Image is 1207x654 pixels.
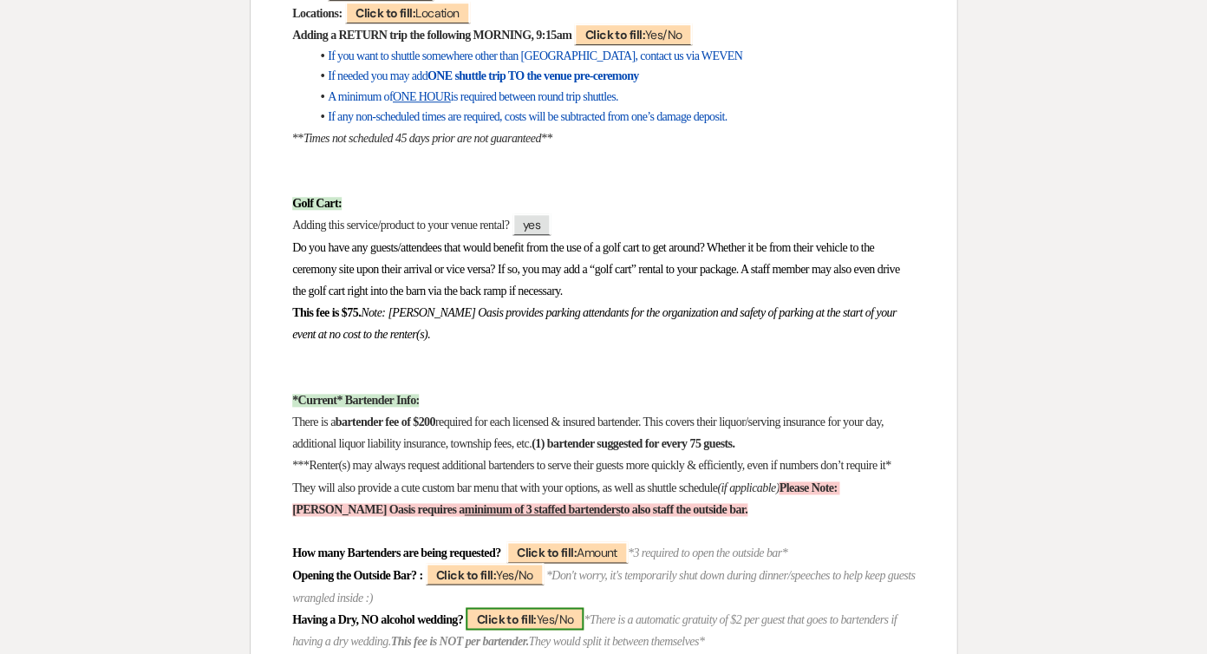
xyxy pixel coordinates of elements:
[427,69,639,82] strong: ONE shuttle trip TO the venue pre-ceremony
[532,437,734,450] strong: (1) bartender suggested for every 75 guests.
[512,213,551,235] span: yes
[292,306,361,319] strong: This fee is $75.
[528,634,704,647] em: They would split it between themselves*
[466,607,584,630] span: Yes/No
[292,415,336,428] span: There is a
[292,197,342,210] strong: Golf Cart:
[476,611,536,626] b: Click to fill:
[505,110,727,123] span: costs will be subtracted from one’s damage deposit.
[292,568,917,603] em: *Don't worry, it's temporarily shut down during dinner/speeches to help keep guests wrangled insi...
[336,415,435,428] strong: bartender fee of $200
[292,306,898,341] em: Note: [PERSON_NAME] Oasis provides parking attendants for the organization and safety of parking ...
[517,545,577,560] b: Click to fill:
[328,49,742,62] span: If you want to shuttle somewhere other than [GEOGRAPHIC_DATA], contact us via WEVEN
[628,546,787,559] em: *3 required to open the outside bar*
[345,2,470,23] span: Location
[436,566,496,582] b: Click to fill:
[292,7,342,20] strong: Locations:
[574,23,692,45] span: Yes/No
[292,546,500,559] strong: How many Bartenders are being requested?
[393,90,451,103] u: ONE HOUR
[506,541,628,563] span: Amount
[292,612,463,625] strong: Having a Dry, NO alcohol wedding?
[303,132,552,145] em: Times not scheduled 45 days prior are not guaranteed**
[356,5,415,21] b: Click to fill:
[451,90,618,103] span: is required between round trip shuttles.
[292,415,885,450] span: required for each licensed & insured bartender. This covers their liquor/serving insurance for yo...
[292,612,899,647] em: *There is a automatic gratuity of $2 per guest that goes to bartenders if having a dry wedding.
[292,394,419,407] strong: *Current* Bartender Info:
[584,27,644,43] b: Click to fill:
[328,69,427,82] span: If needed you may add
[292,459,893,494] span: ***Renter(s) may always request additional bartenders to serve their guests more quickly & effici...
[390,634,528,647] em: This fee is NOT per bartender.
[292,568,422,581] strong: Opening the Outside Bar? :
[426,563,544,585] span: Yes/No
[292,29,571,42] strong: Adding a RETURN trip the following MORNING, 9:15am
[292,481,839,516] strong: Please Note: [PERSON_NAME] Oasis requires a to also staff the outside bar.
[328,90,393,103] span: A minimum of
[328,110,502,123] span: If any non-scheduled times are required,
[717,481,779,494] em: (if applicable)
[465,503,620,516] u: minimum of 3 staffed bartenders
[292,219,509,232] span: Adding this service/product to your venue rental?
[292,241,902,298] span: Do you have any guests/attendees that would benefit from the use of a golf cart to get around? Wh...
